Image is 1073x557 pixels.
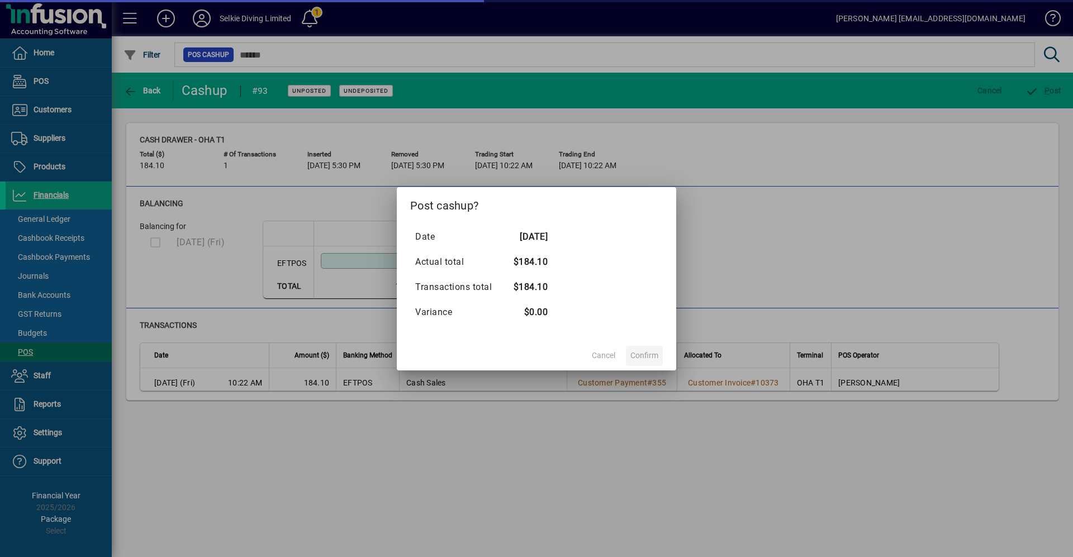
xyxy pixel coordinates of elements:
td: Transactions total [415,275,503,300]
td: Variance [415,300,503,325]
td: $0.00 [503,300,548,325]
td: [DATE] [503,225,548,250]
td: Actual total [415,250,503,275]
td: $184.10 [503,250,548,275]
h2: Post cashup? [397,187,676,220]
td: Date [415,225,503,250]
td: $184.10 [503,275,548,300]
